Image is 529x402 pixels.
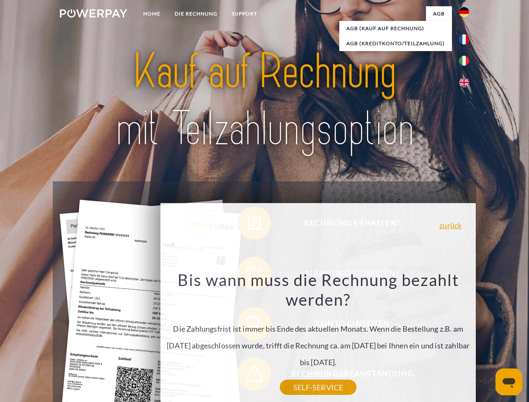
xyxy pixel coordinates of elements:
[459,56,469,66] img: it
[225,6,264,21] a: SUPPORT
[459,34,469,44] img: fr
[165,270,471,310] h3: Bis wann muss die Rechnung bezahlt werden?
[439,222,462,229] a: zurück
[80,40,449,160] img: title-powerpay_de.svg
[339,36,452,51] a: AGB (Kreditkonto/Teilzahlung)
[168,6,225,21] a: DIE RECHNUNG
[459,77,469,88] img: en
[495,368,522,395] iframe: Schaltfläche zum Öffnen des Messaging-Fensters
[339,21,452,36] a: AGB (Kauf auf Rechnung)
[459,7,469,17] img: de
[280,380,356,395] a: SELF-SERVICE
[426,6,452,21] a: agb
[60,9,127,18] img: logo-powerpay-white.svg
[165,270,471,387] div: Die Zahlungsfrist ist immer bis Ende des aktuellen Monats. Wenn die Bestellung z.B. am [DATE] abg...
[136,6,168,21] a: Home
